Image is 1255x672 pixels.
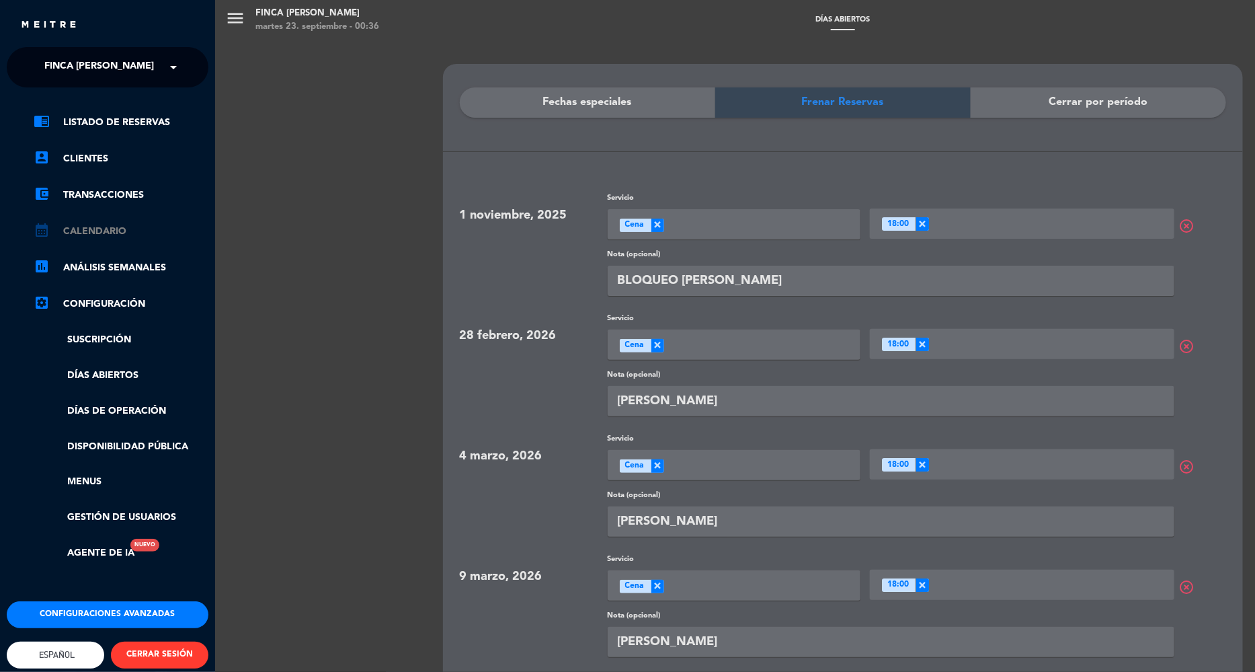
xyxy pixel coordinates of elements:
[34,114,208,130] a: chrome_reader_modeListado de Reservas
[34,332,208,348] a: Suscripción
[44,53,154,81] span: Finca [PERSON_NAME]
[34,186,50,202] i: account_balance_wallet
[625,580,644,593] span: Cena
[34,258,50,274] i: assessment
[651,339,664,352] span: ×
[34,113,50,129] i: chrome_reader_mode
[625,219,644,232] span: Cena
[34,260,208,276] a: assessmentANÁLISIS SEMANALES
[34,223,208,239] a: calendar_monthCalendario
[34,439,208,455] a: Disponibilidad pública
[34,151,208,167] a: account_boxClientes
[887,459,909,472] span: 18:00
[36,650,75,660] span: Español
[130,539,159,552] div: Nuevo
[34,368,208,383] a: Días abiertos
[34,510,208,525] a: Gestión de usuarios
[34,295,50,311] i: settings_applications
[887,578,909,592] span: 18:00
[651,580,664,593] span: ×
[34,296,208,312] a: Configuración
[34,187,208,203] a: account_balance_walletTransacciones
[625,339,644,352] span: Cena
[625,459,644,473] span: Cena
[20,20,77,30] img: MEITRE
[111,642,208,669] button: CERRAR SESIÓN
[916,458,929,472] span: ×
[34,474,208,490] a: Menus
[916,578,929,592] span: ×
[887,218,909,231] span: 18:00
[34,404,208,419] a: Días de Operación
[34,149,50,165] i: account_box
[916,217,929,231] span: ×
[34,546,134,561] a: Agente de IANuevo
[651,219,664,232] span: ×
[7,601,208,628] button: Configuraciones avanzadas
[34,222,50,238] i: calendar_month
[916,338,929,351] span: ×
[887,338,909,352] span: 18:00
[651,459,664,473] span: ×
